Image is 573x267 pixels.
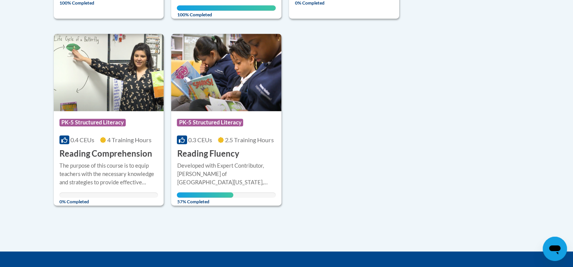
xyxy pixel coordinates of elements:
div: Developed with Expert Contributor, [PERSON_NAME] of [GEOGRAPHIC_DATA][US_STATE], [GEOGRAPHIC_DATA... [177,162,276,187]
span: 57% Completed [177,192,233,204]
a: Course LogoPK-5 Structured Literacy0.4 CEUs4 Training Hours Reading ComprehensionThe purpose of t... [54,34,164,206]
span: 0.3 CEUs [188,136,212,143]
iframe: Button to launch messaging window [543,237,567,261]
img: Course Logo [171,34,281,111]
span: 2.5 Training Hours [225,136,274,143]
span: 100% Completed [177,5,276,17]
div: Your progress [177,192,233,198]
span: PK-5 Structured Literacy [177,119,243,126]
h3: Reading Comprehension [59,148,152,160]
span: 0.4 CEUs [70,136,94,143]
span: PK-5 Structured Literacy [59,119,126,126]
img: Course Logo [54,34,164,111]
a: Course LogoPK-5 Structured Literacy0.3 CEUs2.5 Training Hours Reading FluencyDeveloped with Exper... [171,34,281,206]
h3: Reading Fluency [177,148,239,160]
div: The purpose of this course is to equip teachers with the necessary knowledge and strategies to pr... [59,162,158,187]
div: Your progress [177,5,276,11]
span: 4 Training Hours [107,136,151,143]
